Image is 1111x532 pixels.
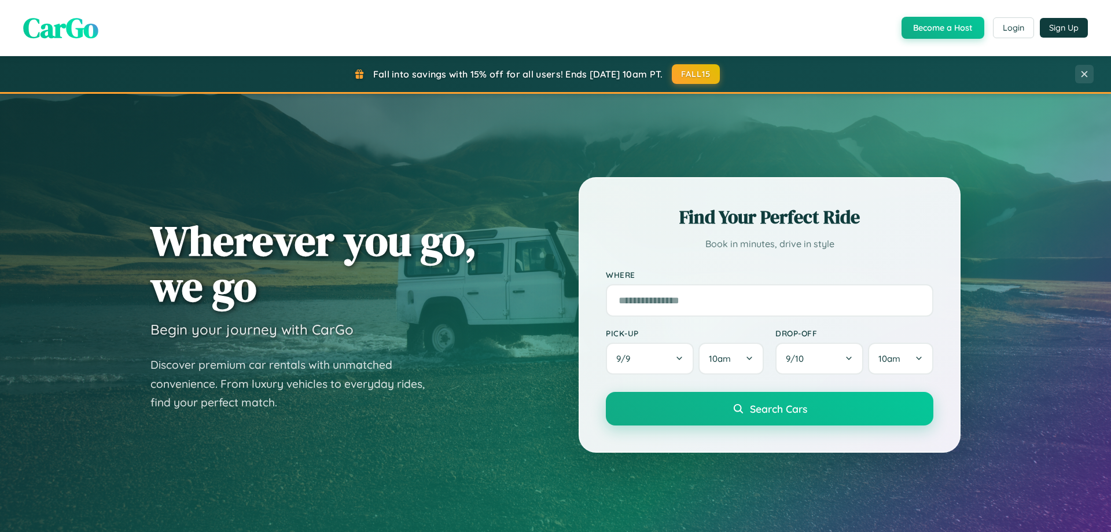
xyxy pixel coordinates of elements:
[775,328,933,338] label: Drop-off
[698,343,764,375] button: 10am
[902,17,984,39] button: Become a Host
[150,218,477,309] h1: Wherever you go, we go
[616,353,636,364] span: 9 / 9
[150,355,440,412] p: Discover premium car rentals with unmatched convenience. From luxury vehicles to everyday rides, ...
[606,328,764,338] label: Pick-up
[750,402,807,415] span: Search Cars
[606,236,933,252] p: Book in minutes, drive in style
[878,353,900,364] span: 10am
[373,68,663,80] span: Fall into savings with 15% off for all users! Ends [DATE] 10am PT.
[150,321,354,338] h3: Begin your journey with CarGo
[868,343,933,375] button: 10am
[672,64,720,84] button: FALL15
[993,17,1034,38] button: Login
[1040,18,1088,38] button: Sign Up
[606,270,933,280] label: Where
[606,392,933,425] button: Search Cars
[775,343,863,375] button: 9/10
[606,343,694,375] button: 9/9
[786,353,810,364] span: 9 / 10
[709,353,731,364] span: 10am
[606,204,933,230] h2: Find Your Perfect Ride
[23,9,98,47] span: CarGo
